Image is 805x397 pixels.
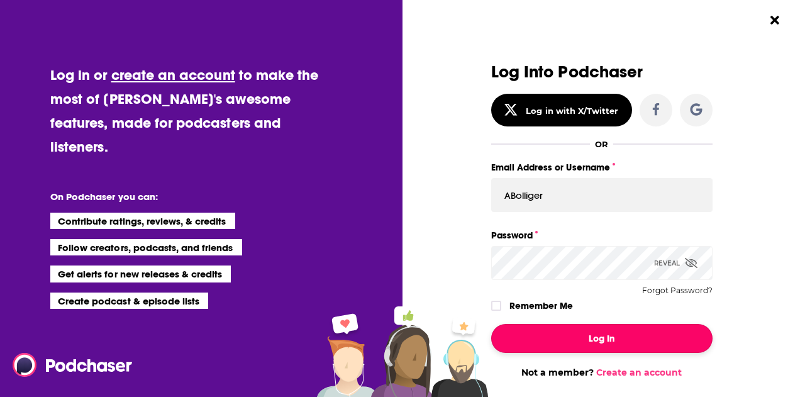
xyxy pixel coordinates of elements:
div: Not a member? [491,367,713,378]
li: Create podcast & episode lists [50,293,208,309]
div: OR [595,139,608,149]
h3: Log Into Podchaser [491,63,713,81]
a: Podchaser - Follow, Share and Rate Podcasts [13,353,123,377]
li: Contribute ratings, reviews, & credits [50,213,235,229]
button: Log in with X/Twitter [491,94,632,126]
a: Create an account [596,367,682,378]
li: Follow creators, podcasts, and friends [50,239,242,255]
a: create an account [111,66,235,84]
li: Get alerts for new releases & credits [50,266,231,282]
button: Forgot Password? [642,286,713,295]
label: Password [491,227,713,243]
div: Log in with X/Twitter [526,106,618,116]
button: Close Button [763,8,787,32]
button: Log In [491,324,713,353]
div: Reveal [654,246,697,280]
li: On Podchaser you can: [50,191,302,203]
img: Podchaser - Follow, Share and Rate Podcasts [13,353,133,377]
input: Email Address or Username [491,178,713,212]
label: Remember Me [509,298,573,314]
label: Email Address or Username [491,159,713,176]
